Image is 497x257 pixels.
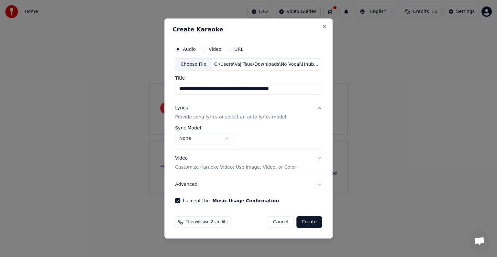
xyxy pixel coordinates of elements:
[175,114,286,120] p: Provide song lyrics or select an auto lyrics model
[212,198,279,203] button: I accept the
[175,155,296,171] div: Video
[175,176,322,193] button: Advanced
[175,126,233,130] label: Sync Model
[183,198,279,203] label: I accept the
[186,219,227,225] span: This will use 2 credits
[175,100,322,126] button: LyricsProvide song lyrics or select an auto lyrics model
[175,76,322,80] label: Title
[296,216,322,228] button: Create
[175,164,296,171] p: Customize Karaoke Video: Use Image, Video, or Color
[183,47,196,51] label: Audio
[175,59,212,70] div: Choose File
[175,105,188,111] div: Lyrics
[175,150,322,176] button: VideoCustomize Karaoke Video: Use Image, Video, or Color
[209,47,221,51] label: Video
[212,61,322,68] div: C:\Users\Vaj Tsua\Downloads\No Vocal\Hnub 25 12 Hlis Ntuj - Noj Xwm (youtube) (Instrumental).mp3
[172,27,325,32] h2: Create Karaoke
[234,47,243,51] label: URL
[268,216,294,228] button: Cancel
[175,126,322,150] div: LyricsProvide song lyrics or select an auto lyrics model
